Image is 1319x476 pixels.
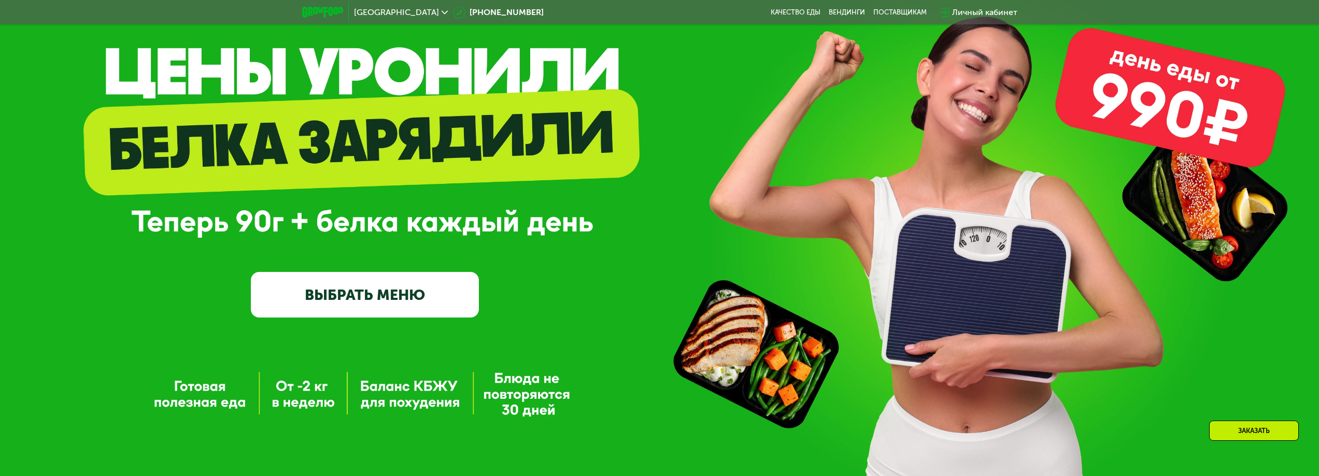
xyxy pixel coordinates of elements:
[829,8,865,17] a: Вендинги
[453,6,544,19] a: [PHONE_NUMBER]
[873,8,927,17] div: поставщикам
[354,8,439,17] span: [GEOGRAPHIC_DATA]
[771,8,820,17] a: Качество еды
[952,6,1017,19] div: Личный кабинет
[1209,421,1299,441] div: Заказать
[251,272,479,318] a: ВЫБРАТЬ МЕНЮ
